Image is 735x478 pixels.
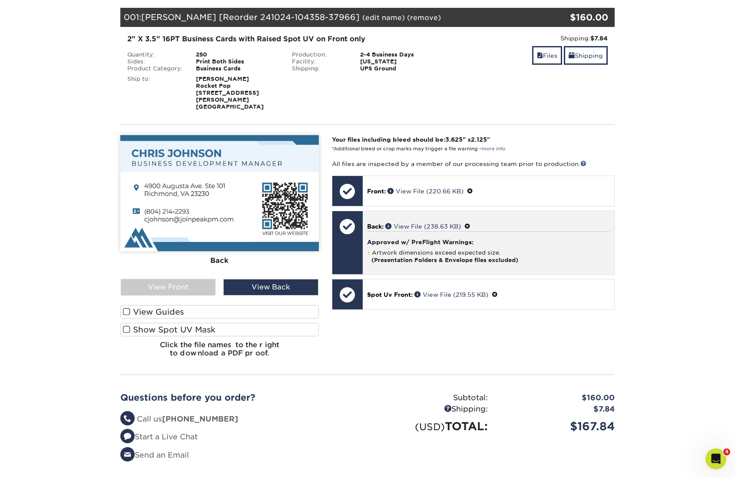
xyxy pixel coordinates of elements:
[121,76,189,110] div: Ship to:
[223,279,318,295] div: View Back
[362,13,405,22] a: (edit name)
[385,223,461,230] a: View File (238.63 KB)
[121,58,189,65] div: Sides:
[367,223,384,230] span: Back:
[120,414,361,425] li: Call us
[189,51,285,58] div: 250
[189,58,285,65] div: Print Both Sides
[537,52,543,59] span: files
[367,404,494,415] div: Shipping:
[120,305,319,319] label: View Guides
[127,34,443,44] div: 2" X 3.5" 16PT Business Cards with Raised Spot UV on Front only
[532,11,608,24] div: $160.00
[285,65,354,72] div: Shipping:
[354,58,450,65] div: [US_STATE]
[590,35,608,42] strong: $7.84
[415,421,445,432] small: (USD)
[332,136,490,143] strong: Your files including bleed should be: " x "
[367,418,494,435] div: TOTAL:
[120,432,198,441] a: Start a Live Chat
[121,279,215,295] div: View Front
[569,52,575,59] span: shipping
[471,136,487,143] span: 2.125
[367,291,413,298] span: Spot Uv Front:
[723,448,730,455] span: 4
[407,13,441,22] a: (remove)
[120,8,532,27] div: 001:
[189,65,285,72] div: Business Cards
[705,448,726,469] iframe: Intercom live chat
[354,51,450,58] div: 2-4 Business Days
[456,34,608,43] div: Shipping:
[367,188,386,195] span: Front:
[414,291,488,298] a: View File (219.55 KB)
[121,51,189,58] div: Quantity:
[196,76,264,110] strong: [PERSON_NAME] Rocket Pop [STREET_ADDRESS][PERSON_NAME] [GEOGRAPHIC_DATA]
[120,392,361,403] h2: Questions before you order?
[354,65,450,72] div: UPS Ground
[564,46,608,65] a: Shipping
[120,451,189,459] a: Send an Email
[482,146,505,152] a: more info
[494,392,621,404] div: $160.00
[532,46,562,65] a: Files
[367,392,494,404] div: Subtotal:
[120,341,319,364] h6: Click the file names to the right to download a PDF proof.
[285,58,354,65] div: Facility:
[121,65,189,72] div: Product Category:
[367,239,610,246] h4: Approved w/ PreFlight Warnings:
[120,251,319,270] div: Back
[387,188,464,195] a: View File (220.66 KB)
[371,257,518,263] strong: (Presentation Folders & Envelope files excluded)
[285,51,354,58] div: Production:
[162,415,238,423] strong: [PHONE_NUMBER]
[445,136,463,143] span: 3.625
[494,404,621,415] div: $7.84
[332,146,505,152] small: *Additional bleed or crop marks may trigger a file warning –
[367,249,610,264] li: Artwork dimensions exceed expected size.
[332,159,615,168] p: All files are inspected by a member of our processing team prior to production.
[494,418,621,435] div: $167.84
[141,12,360,22] span: [PERSON_NAME] [Reorder 241024-104358-37966]
[120,323,319,336] label: Show Spot UV Mask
